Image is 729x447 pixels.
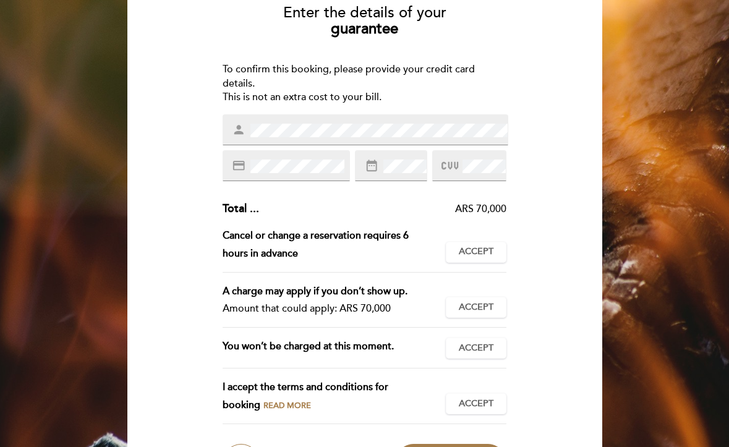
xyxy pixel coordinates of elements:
button: Accept [446,297,506,318]
span: Accept [459,301,493,314]
div: ARS 70,000 [259,202,506,216]
button: Accept [446,393,506,414]
span: Accept [459,398,493,411]
button: Accept [446,338,506,359]
div: A charge may apply if you don’t show up. [223,283,436,300]
button: Accept [446,242,506,263]
i: person [232,123,245,137]
span: Enter the details of your [283,4,446,22]
div: To confirm this booking, please provide your credit card details. This is not an extra cost to yo... [223,62,506,105]
span: Accept [459,245,493,258]
span: Read more [263,401,311,411]
b: guarantee [331,20,398,38]
div: I accept the terms and conditions for booking [223,378,446,414]
span: Accept [459,342,493,355]
i: date_range [365,159,378,172]
div: You won’t be charged at this moment. [223,338,446,359]
div: Cancel or change a reservation requires 6 hours in advance [223,227,446,263]
span: Total ... [223,202,259,215]
i: credit_card [232,159,245,172]
div: Amount that could apply: ARS 70,000 [223,300,436,318]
